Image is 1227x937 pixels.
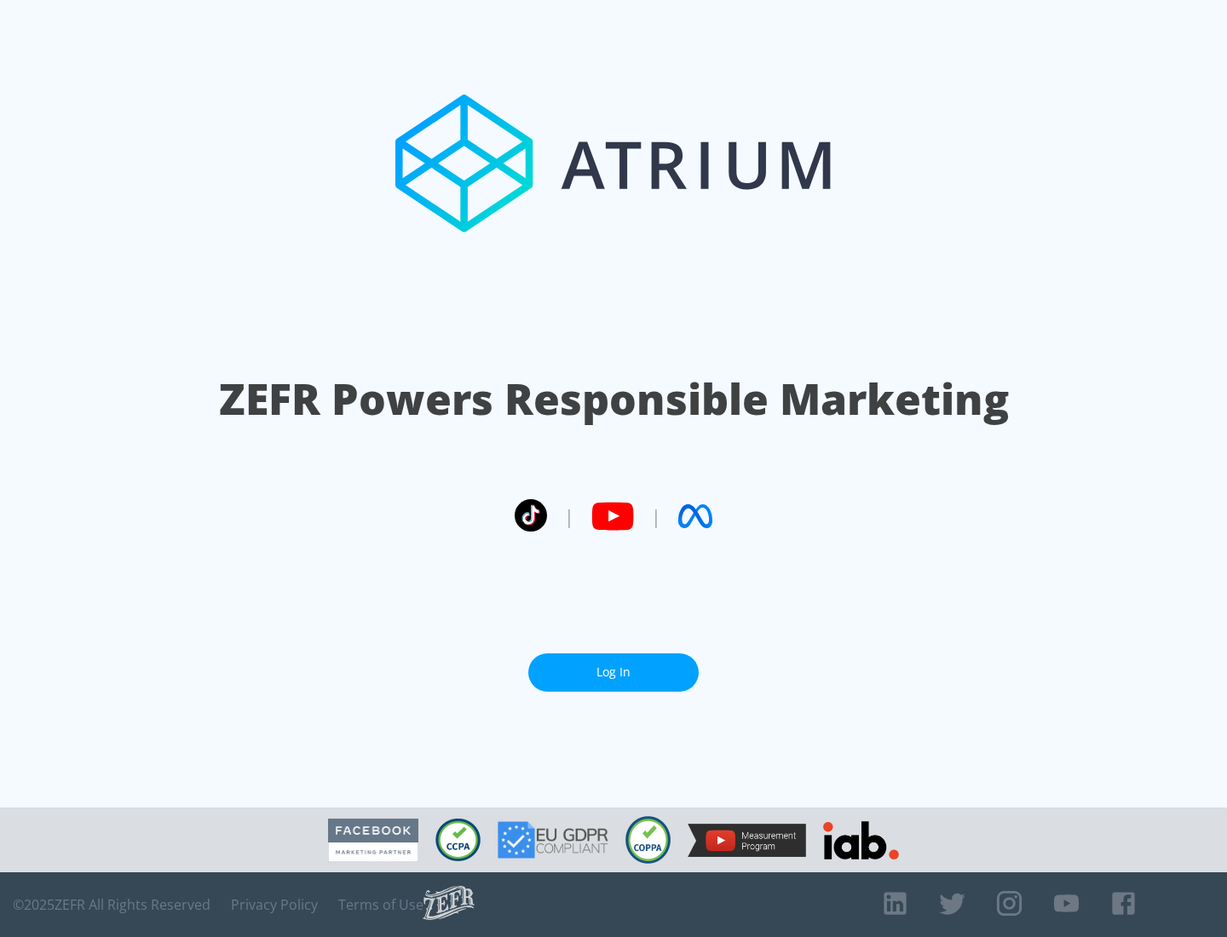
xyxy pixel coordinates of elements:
a: Terms of Use [338,896,423,913]
h1: ZEFR Powers Responsible Marketing [219,370,1009,428]
a: Log In [528,653,699,692]
a: Privacy Policy [231,896,318,913]
span: © 2025 ZEFR All Rights Reserved [13,896,210,913]
img: IAB [823,821,899,859]
span: | [651,503,661,529]
img: CCPA Compliant [435,819,481,861]
img: COPPA Compliant [625,816,671,864]
img: YouTube Measurement Program [688,824,806,857]
img: GDPR Compliant [498,821,608,859]
img: Facebook Marketing Partner [328,819,418,862]
span: | [564,503,574,529]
